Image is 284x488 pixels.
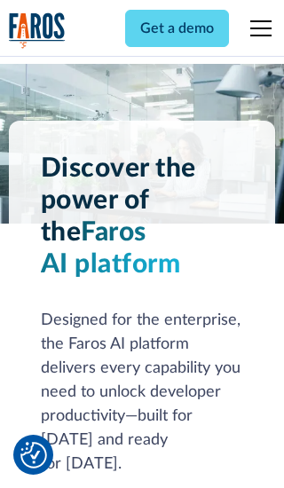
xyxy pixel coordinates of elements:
img: Logo of the analytics and reporting company Faros. [9,12,66,49]
span: Faros AI platform [41,219,181,278]
img: Revisit consent button [20,442,47,468]
a: home [9,12,66,49]
a: Get a demo [125,10,229,47]
div: menu [240,7,275,50]
button: Cookie Settings [20,442,47,468]
h1: Discover the power of the [41,153,244,280]
div: Designed for the enterprise, the Faros AI platform delivers every capability you need to unlock d... [41,309,244,476]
